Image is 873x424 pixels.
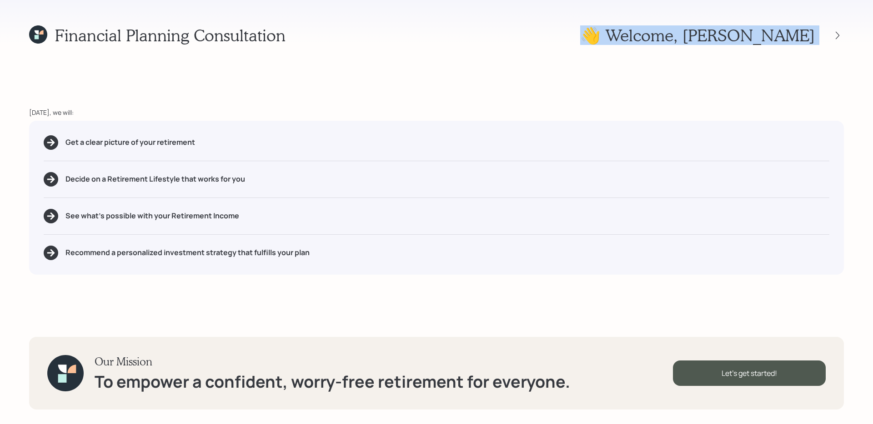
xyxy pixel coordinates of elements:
h5: See what's possible with your Retirement Income [65,212,239,220]
h1: To empower a confident, worry-free retirement for everyone. [95,372,570,391]
div: [DATE], we will: [29,108,844,117]
div: Let's get started! [673,360,826,386]
h1: Financial Planning Consultation [55,25,286,45]
h5: Recommend a personalized investment strategy that fulfills your plan [65,248,310,257]
h5: Decide on a Retirement Lifestyle that works for you [65,175,245,183]
h1: 👋 Welcome , [PERSON_NAME] [580,25,815,45]
h5: Get a clear picture of your retirement [65,138,195,147]
h3: Our Mission [95,355,570,368]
